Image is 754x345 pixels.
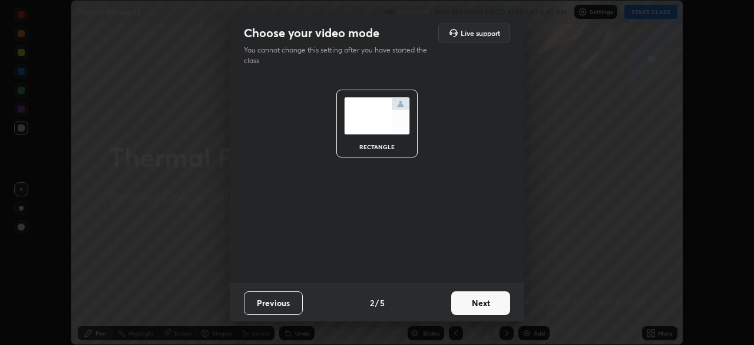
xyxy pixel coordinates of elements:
[370,297,374,309] h4: 2
[244,291,303,315] button: Previous
[244,45,435,66] p: You cannot change this setting after you have started the class
[375,297,379,309] h4: /
[380,297,385,309] h4: 5
[344,97,410,134] img: normalScreenIcon.ae25ed63.svg
[451,291,510,315] button: Next
[244,25,379,41] h2: Choose your video mode
[353,144,401,150] div: rectangle
[461,29,500,37] h5: Live support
